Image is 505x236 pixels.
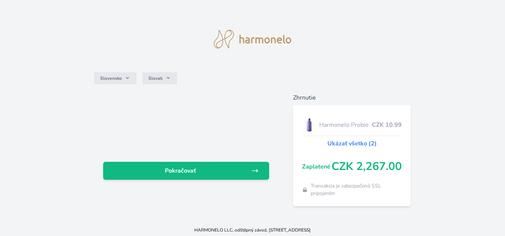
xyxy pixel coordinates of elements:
[100,75,122,81] span: Slovensko
[302,116,316,134] img: CLEAN_PROBIO_se_stinem_x-lo.jpg
[372,120,402,129] span: CZK 10.99
[214,30,292,48] img: logo.svg
[302,162,332,171] span: Zaplatené
[103,162,269,180] a: Pokračovať
[319,120,372,129] span: Harmonelo Probio
[311,182,402,197] span: Transakcia je zabezpečená SSL pripojením
[327,139,377,148] a: Ukázať všetko (2)
[142,72,177,84] button: Slovak
[109,166,251,175] span: Pokračovať
[148,75,163,81] span: Slovak
[94,72,136,84] button: Slovensko
[332,160,402,173] span: CZK 2,267.00
[293,93,411,102] h6: Zhrnutie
